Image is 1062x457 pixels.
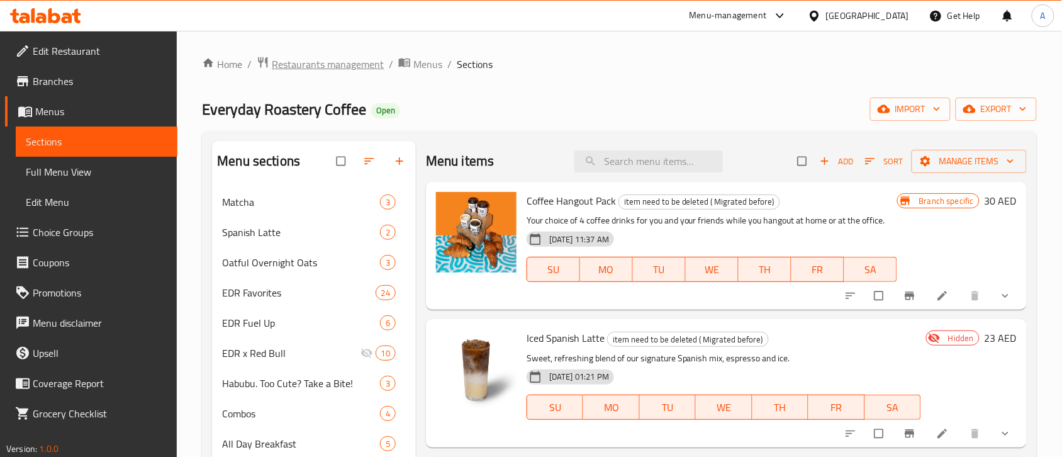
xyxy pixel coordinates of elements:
[527,351,921,366] p: Sweet, refreshing blend of our signature Spanish mix, espresso and ice.
[837,282,867,310] button: sort-choices
[862,152,907,171] button: Sort
[398,56,442,72] a: Menus
[217,152,300,171] h2: Menu sections
[33,255,167,270] span: Coupons
[744,261,786,279] span: TH
[380,255,396,270] div: items
[638,261,681,279] span: TU
[912,150,1027,173] button: Manage items
[992,420,1022,448] button: show more
[985,329,1017,347] h6: 23 AED
[436,329,517,410] img: Iced Spanish Latte
[985,192,1017,210] h6: 30 AED
[527,395,583,420] button: SU
[896,420,926,448] button: Branch-specific-item
[826,9,909,23] div: [GEOGRAPHIC_DATA]
[26,164,167,179] span: Full Menu View
[527,213,897,228] p: Your choice of 4 coffee drinks for you and your friends while you hangout at home or at the office.
[381,408,395,420] span: 4
[212,398,416,429] div: Combos4
[580,257,633,282] button: MO
[585,261,628,279] span: MO
[381,438,395,450] span: 5
[619,195,780,209] span: item need to be deleted ( Migrated before)
[39,441,59,457] span: 1.0.0
[752,395,808,420] button: TH
[618,195,780,210] div: item need to be deleted ( Migrated before)
[844,257,897,282] button: SA
[966,101,1027,117] span: export
[696,395,752,420] button: WE
[914,195,979,207] span: Branch specific
[870,398,916,417] span: SA
[5,96,177,127] a: Menus
[645,398,691,417] span: TU
[607,332,769,347] div: item need to be deleted ( Migrated before)
[222,315,380,330] span: EDR Fuel Up
[992,282,1022,310] button: show more
[33,376,167,391] span: Coverage Report
[380,376,396,391] div: items
[222,225,380,240] span: Spanish Latte
[222,406,380,421] span: Combos
[222,376,380,391] span: Habubu. Too Cute? Take a Bite!
[1041,9,1046,23] span: A
[33,406,167,421] span: Grocery Checklist
[33,315,167,330] span: Menu disclaimer
[691,261,734,279] span: WE
[5,398,177,429] a: Grocery Checklist
[633,257,686,282] button: TU
[26,195,167,210] span: Edit Menu
[757,398,803,417] span: TH
[413,57,442,72] span: Menus
[212,308,416,338] div: EDR Fuel Up6
[380,436,396,451] div: items
[896,282,926,310] button: Branch-specific-item
[701,398,747,417] span: WE
[212,217,416,247] div: Spanish Latte2
[426,152,495,171] h2: Menu items
[6,441,37,457] span: Version:
[849,261,892,279] span: SA
[35,104,167,119] span: Menus
[380,225,396,240] div: items
[867,284,893,308] span: Select to update
[686,257,739,282] button: WE
[790,149,817,173] span: Select section
[212,338,416,368] div: EDR x Red Bull10
[961,420,992,448] button: delete
[5,338,177,368] a: Upsell
[820,154,854,169] span: Add
[371,105,400,116] span: Open
[222,346,360,361] span: EDR x Red Bull
[386,147,416,175] button: Add section
[532,398,578,417] span: SU
[381,378,395,390] span: 3
[355,147,386,175] span: Sort sections
[608,332,768,347] span: item need to be deleted ( Migrated before)
[222,285,375,300] span: EDR Favorites
[961,282,992,310] button: delete
[5,247,177,278] a: Coupons
[5,217,177,247] a: Choice Groups
[33,43,167,59] span: Edit Restaurant
[381,317,395,329] span: 6
[817,152,857,171] button: Add
[376,346,396,361] div: items
[212,278,416,308] div: EDR Favorites24
[222,436,380,451] span: All Day Breakfast
[640,395,696,420] button: TU
[837,420,867,448] button: sort-choices
[527,191,616,210] span: Coffee Hangout Pack
[544,234,614,245] span: [DATE] 11:37 AM
[376,287,395,299] span: 24
[33,74,167,89] span: Branches
[222,195,380,210] div: Matcha
[16,187,177,217] a: Edit Menu
[257,56,384,72] a: Restaurants management
[936,427,951,440] a: Edit menu item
